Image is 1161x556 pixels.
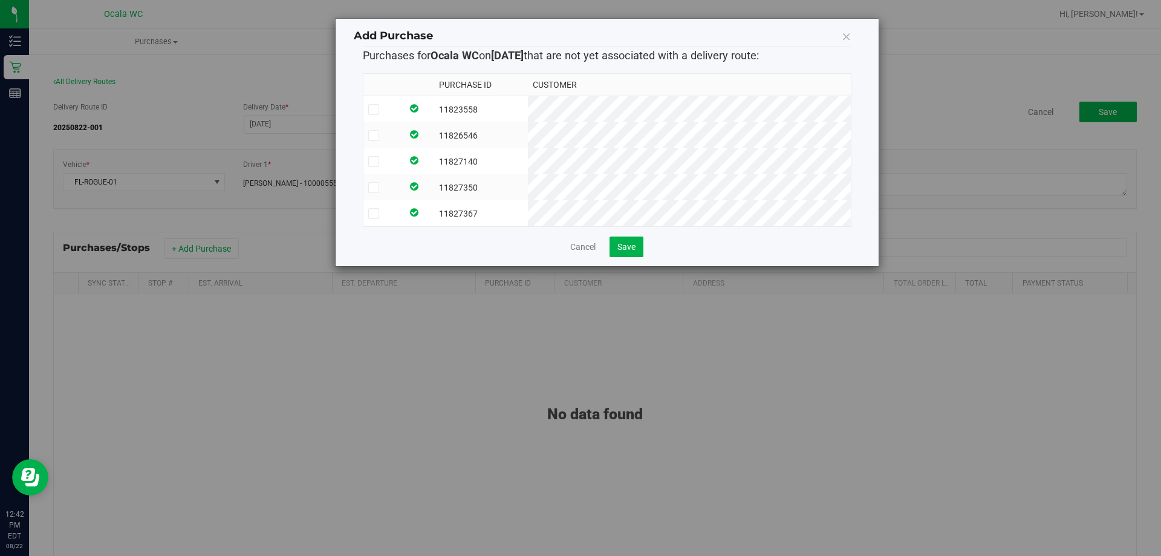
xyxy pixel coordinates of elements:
td: 11823558 [434,96,528,123]
td: 11827350 [434,174,528,200]
span: In Sync [410,181,418,192]
button: Save [610,237,643,257]
span: Save [617,242,636,252]
span: In Sync [410,129,418,140]
td: 11827367 [434,200,528,226]
strong: Ocala WC [431,49,479,62]
td: 11827140 [434,148,528,174]
span: Add Purchase [354,29,433,42]
th: Purchase ID [434,74,528,96]
a: Cancel [570,241,596,253]
span: In Sync [410,207,418,218]
th: Customer [528,74,851,96]
strong: [DATE] [491,49,524,62]
iframe: Resource center [12,459,48,495]
span: In Sync [410,103,418,114]
p: Purchases for on that are not yet associated with a delivery route: [363,47,851,64]
span: In Sync [410,155,418,166]
td: 11826546 [434,122,528,148]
